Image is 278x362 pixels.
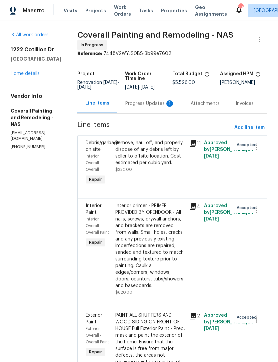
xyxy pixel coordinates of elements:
[141,85,155,90] span: [DATE]
[77,80,119,90] span: -
[77,72,95,76] h5: Project
[85,100,109,107] div: Line Items
[85,7,106,14] span: Projects
[189,202,200,210] div: 4
[125,85,155,90] span: -
[161,7,187,14] span: Properties
[64,7,77,14] span: Visits
[220,72,253,76] h5: Assigned HPM
[220,80,268,85] div: [PERSON_NAME]
[11,108,61,128] h5: Coverall Painting and Remodeling - NAS
[86,217,109,234] span: Interior Overall - Overall Paint
[204,72,210,80] span: The total cost of line items that have been proposed by Opendoor. This sum includes line items th...
[236,100,254,107] div: Invoices
[11,71,40,76] a: Home details
[125,85,139,90] span: [DATE]
[237,314,259,321] span: Accepted
[166,100,173,107] div: 1
[237,142,259,148] span: Accepted
[11,130,61,142] p: [EMAIL_ADDRESS][DOMAIN_NAME]
[77,80,119,90] span: Renovation
[189,312,200,320] div: 2
[125,100,175,107] div: Progress Updates
[77,85,91,90] span: [DATE]
[11,93,61,100] h4: Vendor Info
[195,4,227,17] span: Geo Assignments
[77,51,102,56] b: Reference:
[11,46,61,53] h2: 1222 Cotillion Dr
[172,72,202,76] h5: Total Budget
[115,202,185,289] div: Interior primer - PRIMER PROVIDED BY OPENDOOR - All nails, screws, drywall anchors, and brackets ...
[238,4,243,11] div: 18
[232,122,267,134] button: Add line item
[77,122,232,134] span: Line Items
[86,141,120,152] span: Debris/garbage on site
[86,203,102,215] span: Interior Paint
[204,313,253,331] span: Approved by [PERSON_NAME] on
[115,290,132,294] span: $620.00
[77,50,267,57] div: 7448V2WYJS0BS-3b99e7602
[255,72,261,80] span: The hpm assigned to this work order.
[237,204,259,211] span: Accepted
[139,8,153,13] span: Tasks
[204,217,219,221] span: [DATE]
[23,7,45,14] span: Maestro
[81,42,106,48] span: In Progress
[234,124,265,132] span: Add line item
[204,326,219,331] span: [DATE]
[115,168,132,172] span: $220.00
[125,72,173,81] h5: Work Order Timeline
[77,31,233,39] span: Coverall Painting and Remodeling - NAS
[191,100,220,107] div: Attachments
[86,154,102,172] span: Interior Overall - Overall
[204,203,253,221] span: Approved by [PERSON_NAME] on
[114,4,131,17] span: Work Orders
[86,327,109,344] span: Exterior Overall - Overall Paint
[86,313,102,324] span: Exterior Paint
[11,33,49,37] a: All work orders
[115,140,185,166] div: Remove, haul off, and properly dispose of any debris left by seller to offsite location. Cost est...
[86,239,105,246] span: Repair
[189,140,200,148] div: 11
[86,349,105,355] span: Repair
[172,80,195,85] span: $5,526.00
[11,56,61,62] h5: [GEOGRAPHIC_DATA]
[103,80,117,85] span: [DATE]
[204,141,253,159] span: Approved by [PERSON_NAME] on
[204,154,219,159] span: [DATE]
[86,176,105,183] span: Repair
[11,144,61,150] p: [PHONE_NUMBER]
